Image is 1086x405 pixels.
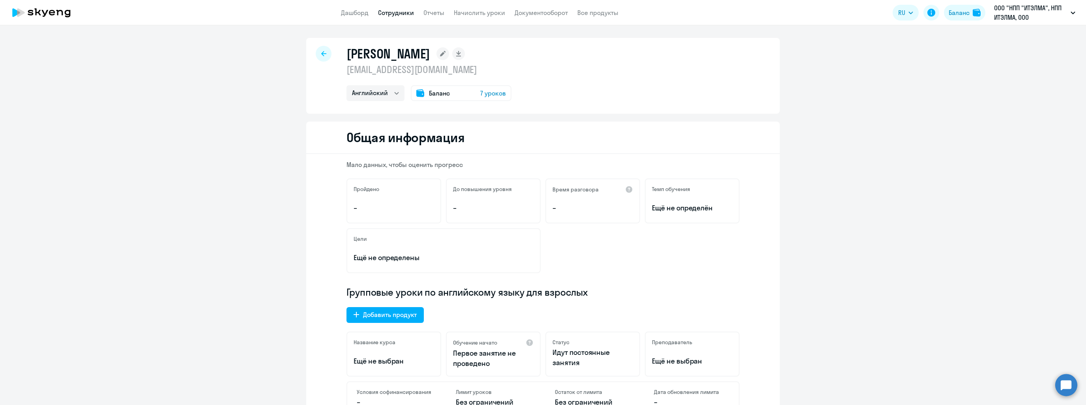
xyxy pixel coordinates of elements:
[898,8,905,17] span: RU
[555,388,630,396] h4: Остаток от лимита
[378,9,414,17] a: Сотрудники
[453,186,512,193] h5: До повышения уровня
[454,9,505,17] a: Начислить уроки
[480,88,506,98] span: 7 уроков
[652,356,732,366] p: Ещё не выбран
[341,9,369,17] a: Дашборд
[429,88,450,98] span: Баланс
[354,235,367,242] h5: Цели
[652,203,732,213] span: Ещё не определён
[552,339,569,346] h5: Статус
[453,339,497,346] h5: Обучение начато
[453,203,534,213] p: –
[346,46,430,62] h1: [PERSON_NAME]
[893,5,919,21] button: RU
[346,129,464,145] h2: Общая информация
[973,9,981,17] img: balance
[423,9,444,17] a: Отчеты
[453,348,534,369] p: Первое занятие не проведено
[346,286,588,298] span: Групповые уроки по английскому языку для взрослых
[577,9,618,17] a: Все продукты
[652,186,690,193] h5: Темп обучения
[994,3,1067,22] p: ООО "НПП "ИТЭЛМА", НПП ИТЭЛМА, ООО
[363,310,417,319] div: Добавить продукт
[346,160,740,169] p: Мало данных, чтобы оценить прогресс
[552,203,633,213] p: –
[515,9,568,17] a: Документооборот
[990,3,1079,22] button: ООО "НПП "ИТЭЛМА", НПП ИТЭЛМА, ООО
[652,339,692,346] h5: Преподаватель
[354,253,534,263] p: Ещё не определены
[354,356,434,366] p: Ещё не выбран
[354,186,379,193] h5: Пройдено
[456,388,531,396] h4: Лимит уроков
[346,307,424,323] button: Добавить продукт
[552,186,599,193] h5: Время разговора
[354,339,395,346] h5: Название курса
[552,347,633,368] p: Идут постоянные занятия
[354,203,434,213] p: –
[944,5,985,21] button: Балансbalance
[654,388,729,396] h4: Дата обновления лимита
[949,8,970,17] div: Баланс
[357,388,432,396] h4: Условия софинансирования
[346,63,511,76] p: [EMAIL_ADDRESS][DOMAIN_NAME]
